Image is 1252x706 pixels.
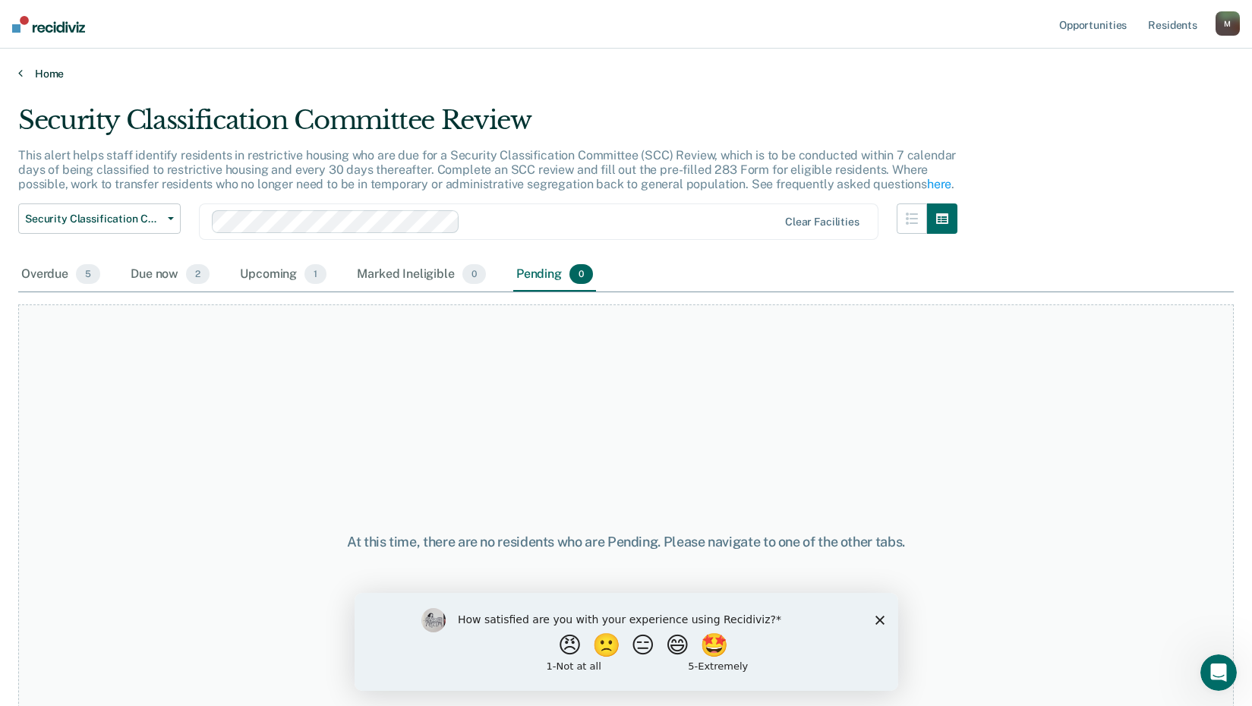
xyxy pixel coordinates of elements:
div: Due now2 [128,258,213,292]
button: M [1216,11,1240,36]
div: Security Classification Committee Review [18,105,957,148]
div: Clear facilities [785,216,859,229]
a: here [927,177,951,191]
a: Home [18,67,1234,80]
span: 0 [462,264,486,284]
div: Overdue5 [18,258,103,292]
span: Security Classification Committee Review [25,213,162,225]
div: At this time, there are no residents who are Pending. Please navigate to one of the other tabs. [323,534,930,550]
span: 5 [76,264,100,284]
button: Security Classification Committee Review [18,203,181,234]
p: This alert helps staff identify residents in restrictive housing who are due for a Security Class... [18,148,956,191]
iframe: Survey by Kim from Recidiviz [355,593,898,691]
img: Recidiviz [12,16,85,33]
span: 1 [304,264,326,284]
span: 2 [186,264,210,284]
span: 0 [569,264,593,284]
div: Marked Ineligible0 [354,258,489,292]
div: Upcoming1 [237,258,330,292]
iframe: Intercom live chat [1200,654,1237,691]
div: Pending0 [513,258,596,292]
